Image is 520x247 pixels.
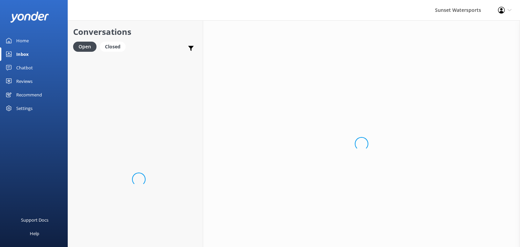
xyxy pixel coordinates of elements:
a: Open [73,43,100,50]
div: Reviews [16,74,32,88]
div: Settings [16,102,32,115]
div: Support Docs [21,213,48,227]
h2: Conversations [73,25,198,38]
div: Inbox [16,47,29,61]
div: Home [16,34,29,47]
div: Recommend [16,88,42,102]
a: Closed [100,43,129,50]
div: Open [73,42,96,52]
div: Closed [100,42,126,52]
div: Chatbot [16,61,33,74]
img: yonder-white-logo.png [10,12,49,23]
div: Help [30,227,39,240]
